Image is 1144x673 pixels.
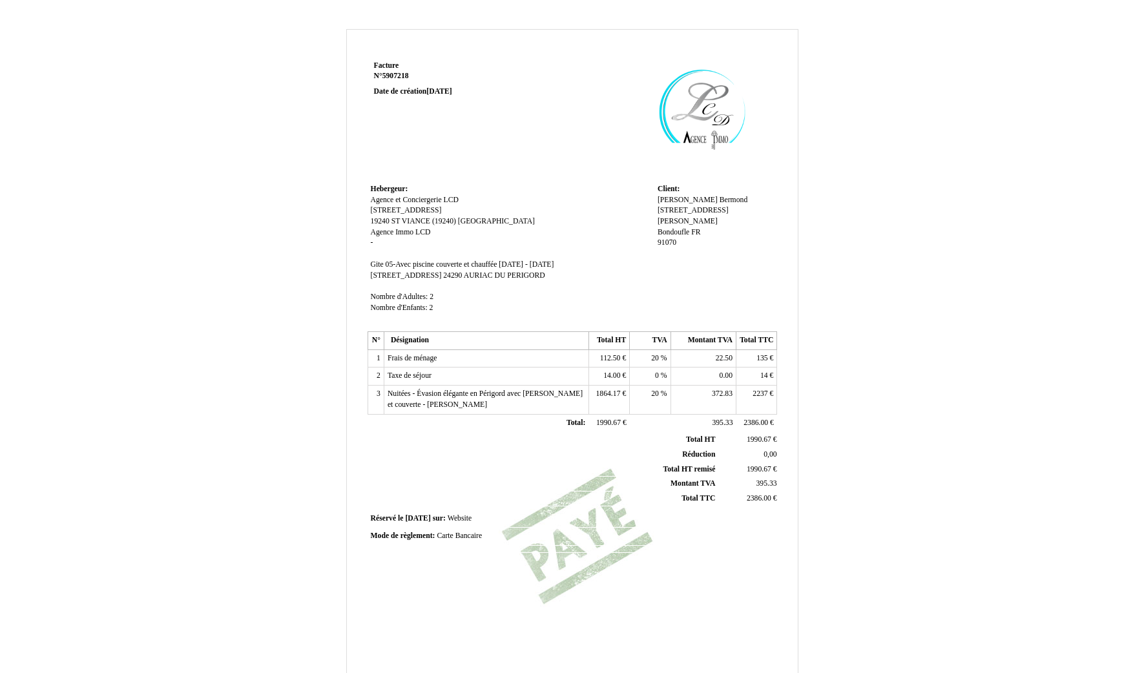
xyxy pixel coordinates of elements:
span: [DATE] [426,87,452,96]
span: Agence et Conciergerie LCD [371,196,459,204]
img: logo [630,61,774,158]
strong: N° [374,71,528,81]
span: Nombre d'Enfants: [371,304,428,312]
span: 19240 [371,217,390,225]
span: Nuitées - Évasion élégante en Périgord avec [PERSON_NAME] et couverte - [PERSON_NAME] [388,389,583,409]
span: 5907218 [382,72,409,80]
td: € [718,492,779,506]
span: 22.50 [716,354,733,362]
span: Total TTC [681,494,715,502]
span: - [371,238,373,247]
td: € [718,433,779,447]
span: Réduction [682,450,715,459]
td: € [736,386,777,414]
span: Total HT remisé [663,465,715,473]
span: 2 [430,304,433,312]
td: € [588,414,629,432]
span: [STREET_ADDRESS][PERSON_NAME] [658,206,729,225]
span: Facture [374,61,399,70]
span: 2386.00 [744,419,768,427]
span: 1990.67 [596,419,621,427]
span: Bermond [720,196,748,204]
span: FR [691,228,700,236]
th: Montant TVA [671,332,736,350]
span: [GEOGRAPHIC_DATA] [458,217,535,225]
span: [STREET_ADDRESS] [371,206,442,214]
td: € [588,368,629,386]
td: € [718,462,779,477]
td: % [630,368,671,386]
span: Frais de ménage [388,354,437,362]
td: € [736,349,777,368]
span: 395.33 [712,419,733,427]
span: 0.00 [720,371,733,380]
span: 20 [651,354,659,362]
td: € [736,368,777,386]
span: Client: [658,185,680,193]
span: LCD [415,228,430,236]
span: Réservé le [371,514,404,523]
span: 14.00 [603,371,620,380]
th: Total TTC [736,332,777,350]
span: Gite 05-Avec piscine couverte et chauffée [371,260,497,269]
td: € [736,414,777,432]
span: AURIAC DU PERIGORD [464,271,545,280]
td: 1 [368,349,384,368]
span: 24290 [443,271,462,280]
span: 372.83 [712,389,733,398]
span: 1990.67 [747,435,771,444]
span: 2237 [753,389,767,398]
span: 0,00 [764,450,776,459]
td: 2 [368,368,384,386]
span: [DATE] - [DATE] [499,260,554,269]
span: 0 [655,371,659,380]
span: 1990.67 [747,465,771,473]
span: Mode de règlement: [371,532,435,540]
strong: Date de création [374,87,452,96]
span: 1864.17 [596,389,620,398]
span: Agence Immo [371,228,414,236]
span: 2 [430,293,433,301]
span: Montant TVA [671,479,715,488]
td: 3 [368,386,384,414]
span: Total HT [686,435,715,444]
span: 395.33 [756,479,777,488]
span: 2386.00 [747,494,771,502]
span: [PERSON_NAME] [658,196,718,204]
td: % [630,386,671,414]
span: Carte Bancaire [437,532,482,540]
th: Total HT [588,332,629,350]
th: N° [368,332,384,350]
span: ST VIANCE (19240) [391,217,456,225]
span: Nombre d'Adultes: [371,293,428,301]
span: sur: [433,514,446,523]
th: Désignation [384,332,588,350]
td: € [588,349,629,368]
span: Hebergeur: [371,185,408,193]
span: 112.50 [600,354,621,362]
span: 20 [651,389,659,398]
span: Total: [567,419,585,427]
span: 91070 [658,238,676,247]
span: Website [448,514,472,523]
td: € [588,386,629,414]
span: 14 [760,371,768,380]
td: % [630,349,671,368]
span: [DATE] [405,514,430,523]
span: Bondoufle [658,228,689,236]
span: [STREET_ADDRESS] [371,271,442,280]
th: TVA [630,332,671,350]
span: Taxe de séjour [388,371,432,380]
span: 135 [756,354,768,362]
